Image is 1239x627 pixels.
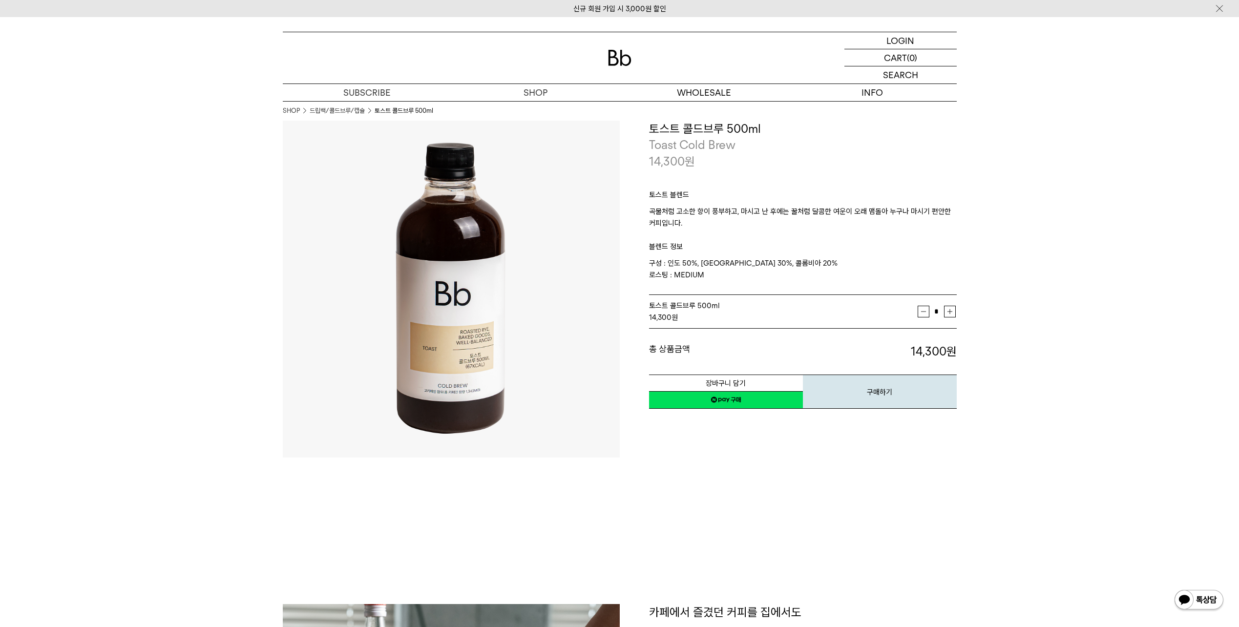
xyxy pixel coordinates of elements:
[649,229,957,257] p: 블렌드 정보
[649,137,957,153] p: Toast Cold Brew
[649,257,957,281] p: 구성 : 인도 50%, [GEOGRAPHIC_DATA] 30%, 콜롬비아 20% 로스팅 : MEDIUM
[649,343,803,360] dt: 총 상품금액
[886,32,914,49] p: LOGIN
[685,154,695,168] span: 원
[918,306,929,317] button: 감소
[283,106,300,116] a: SHOP
[283,84,451,101] a: SUBSCRIBE
[884,49,907,66] p: CART
[649,313,672,322] strong: 14,300
[944,306,956,317] button: 증가
[1174,589,1224,612] img: 카카오톡 채널 1:1 채팅 버튼
[375,106,433,116] li: 토스트 콜드브루 500ml
[451,84,620,101] a: SHOP
[649,375,803,392] button: 장바구니 담기
[620,84,788,101] p: WHOLESALE
[649,121,957,137] h3: 토스트 콜드브루 500ml
[788,84,957,101] p: INFO
[649,391,803,409] a: 새창
[946,344,957,358] b: 원
[310,106,365,116] a: 드립백/콜드브루/캡슐
[608,50,631,66] img: 로고
[844,49,957,66] a: CART (0)
[649,189,957,206] p: 토스트 블렌드
[907,49,917,66] p: (0)
[283,121,620,458] img: 토스트 콜드브루 500ml
[649,301,720,310] span: 토스트 콜드브루 500ml
[573,4,666,13] a: 신규 회원 가입 시 3,000원 할인
[803,375,957,409] button: 구매하기
[649,312,918,323] div: 원
[911,344,957,358] strong: 14,300
[883,66,918,84] p: SEARCH
[649,153,695,170] p: 14,300
[649,206,957,229] p: 곡물처럼 고소한 향이 풍부하고, 마시고 난 후에는 꿀처럼 달콤한 여운이 오래 맴돌아 누구나 마시기 편안한 커피입니다.
[844,32,957,49] a: LOGIN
